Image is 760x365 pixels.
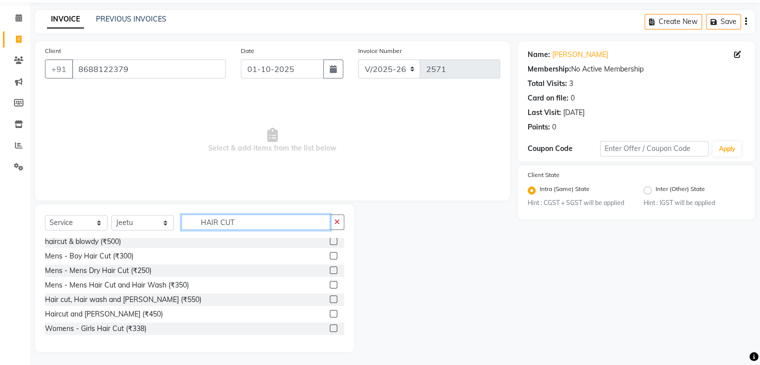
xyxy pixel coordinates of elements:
[45,265,151,276] div: Mens - Mens Dry Hair Cut (₹250)
[656,184,705,196] label: Inter (Other) State
[706,14,741,29] button: Save
[713,141,741,156] button: Apply
[644,198,745,207] small: Hint : IGST will be applied
[528,64,745,74] div: No Active Membership
[45,236,121,247] div: haircut & blowdy (₹500)
[528,198,629,207] small: Hint : CGST + SGST will be applied
[358,46,402,55] label: Invoice Number
[528,170,560,179] label: Client State
[528,49,550,60] div: Name:
[571,93,575,103] div: 0
[569,78,573,89] div: 3
[528,143,600,154] div: Coupon Code
[528,122,550,132] div: Points:
[181,214,330,230] input: Search or Scan
[47,10,84,28] a: INVOICE
[96,14,166,23] a: PREVIOUS INVOICES
[45,90,500,190] span: Select & add items from the list below
[45,251,133,261] div: Mens - Boy Hair Cut (₹300)
[645,14,702,29] button: Create New
[563,107,585,118] div: [DATE]
[528,64,571,74] div: Membership:
[45,280,189,290] div: Mens - Mens Hair Cut and Hair Wash (₹350)
[600,141,709,156] input: Enter Offer / Coupon Code
[45,323,146,334] div: Womens - Girls Hair Cut (₹338)
[540,184,590,196] label: Intra (Same) State
[45,309,163,319] div: Haircut and [PERSON_NAME] (₹450)
[241,46,254,55] label: Date
[528,107,561,118] div: Last Visit:
[552,122,556,132] div: 0
[45,294,201,305] div: Hair cut, Hair wash and [PERSON_NAME] (₹550)
[552,49,608,60] a: [PERSON_NAME]
[528,93,569,103] div: Card on file:
[45,59,73,78] button: +91
[72,59,226,78] input: Search by Name/Mobile/Email/Code
[528,78,567,89] div: Total Visits:
[45,46,61,55] label: Client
